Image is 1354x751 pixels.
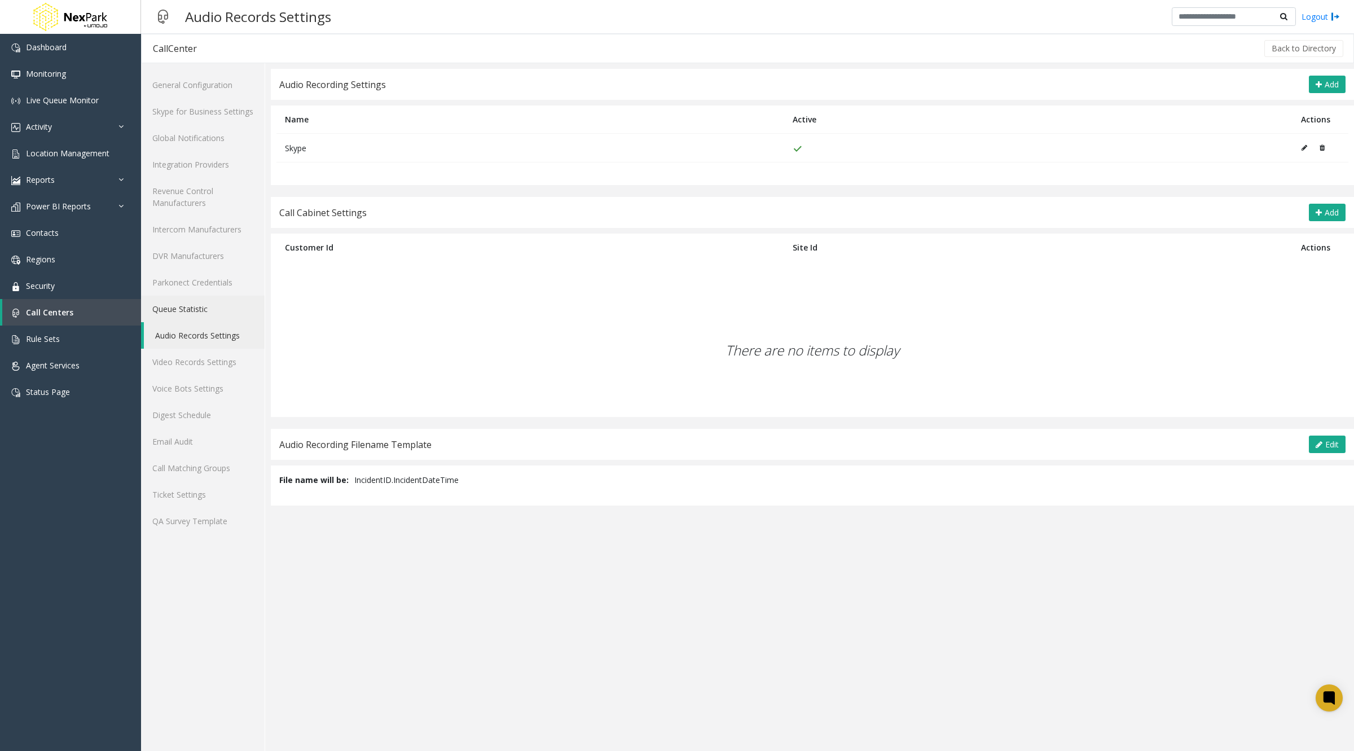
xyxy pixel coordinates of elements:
a: Intercom Manufacturers [141,216,265,243]
th: Actions [1293,234,1348,261]
span: Status Page [26,387,70,397]
img: 'icon' [11,203,20,212]
img: 'icon' [11,388,20,397]
a: Queue Statistic [141,296,265,322]
img: 'icon' [11,150,20,159]
div: There are no items to display [271,284,1354,417]
button: Add [1309,76,1346,94]
div: Call Cabinet Settings [279,205,367,220]
a: Video Records Settings [141,349,265,375]
img: 'icon' [11,362,20,371]
a: Call Centers [2,299,141,326]
div: Audio Recording Filename Template [279,437,432,452]
div: CallCenter [153,41,197,56]
a: Revenue Control Manufacturers [141,178,265,216]
img: 'icon' [11,96,20,106]
span: Contacts [26,227,59,238]
a: Audio Records Settings [144,322,265,349]
td: Skype [276,134,784,163]
a: Call Matching Groups [141,455,265,481]
img: 'icon' [11,256,20,265]
span: Add [1325,207,1339,218]
span: Location Management [26,148,109,159]
a: Digest Schedule [141,402,265,428]
img: logout [1331,11,1340,23]
a: Parkonect Credentials [141,269,265,296]
a: Email Audit [141,428,265,455]
span: Dashboard [26,42,67,52]
a: Logout [1302,11,1340,23]
a: Integration Providers [141,151,265,178]
span: Regions [26,254,55,265]
a: Skype for Business Settings [141,98,265,125]
img: 'icon' [11,282,20,291]
img: 'icon' [11,335,20,344]
span: Call Centers [26,307,73,318]
span: Agent Services [26,360,80,371]
span: Add [1325,79,1339,90]
a: Voice Bots Settings [141,375,265,402]
img: pageIcon [152,3,174,30]
img: check_green.svg [793,144,802,153]
a: Global Notifications [141,125,265,151]
img: 'icon' [11,176,20,185]
span: IncidentID.IncidentDateTime [354,474,459,486]
div: Audio Recording Settings [279,77,386,92]
a: DVR Manufacturers [141,243,265,269]
span: Edit [1325,439,1339,450]
a: QA Survey Template [141,508,265,534]
button: Edit [1309,436,1346,454]
a: General Configuration [141,72,265,98]
h3: Audio Records Settings [179,3,337,30]
th: Site Id [784,234,1292,261]
button: Back to Directory [1264,40,1343,57]
span: Activity [26,121,52,132]
img: 'icon' [11,43,20,52]
img: 'icon' [11,70,20,79]
th: Name [276,106,784,134]
img: 'icon' [11,123,20,132]
a: Ticket Settings [141,481,265,508]
th: Customer Id [276,234,784,261]
img: 'icon' [11,309,20,318]
span: Security [26,280,55,291]
span: Monitoring [26,68,66,79]
span: Reports [26,174,55,185]
strong: File name will be: [279,474,349,486]
button: Add [1309,204,1346,222]
span: Live Queue Monitor [26,95,99,106]
span: Power BI Reports [26,201,91,212]
img: 'icon' [11,229,20,238]
th: Actions [1293,106,1348,134]
span: Rule Sets [26,333,60,344]
th: Active [784,106,1292,134]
